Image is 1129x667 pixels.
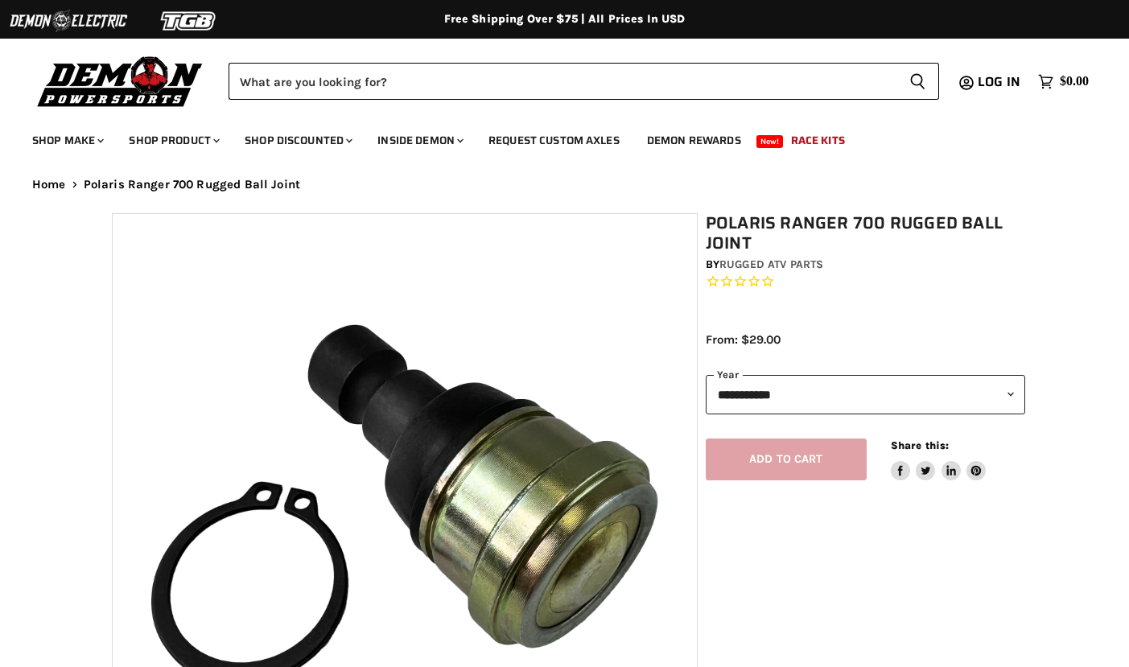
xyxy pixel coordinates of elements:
[779,124,857,157] a: Race Kits
[476,124,632,157] a: Request Custom Axles
[1030,70,1097,93] a: $0.00
[32,52,208,109] img: Demon Powersports
[706,213,1025,253] h1: Polaris Ranger 700 Rugged Ball Joint
[229,63,939,100] form: Product
[20,117,1085,157] ul: Main menu
[756,135,784,148] span: New!
[896,63,939,100] button: Search
[978,72,1020,92] span: Log in
[365,124,473,157] a: Inside Demon
[117,124,229,157] a: Shop Product
[970,75,1030,89] a: Log in
[229,63,896,100] input: Search
[706,256,1025,274] div: by
[233,124,362,157] a: Shop Discounted
[891,439,949,451] span: Share this:
[706,375,1025,414] select: year
[8,6,129,36] img: Demon Electric Logo 2
[719,257,823,271] a: Rugged ATV Parts
[32,178,66,191] a: Home
[706,332,781,347] span: From: $29.00
[706,274,1025,290] span: Rated 0.0 out of 5 stars 0 reviews
[635,124,753,157] a: Demon Rewards
[84,178,300,191] span: Polaris Ranger 700 Rugged Ball Joint
[891,438,987,481] aside: Share this:
[1060,74,1089,89] span: $0.00
[20,124,113,157] a: Shop Make
[129,6,249,36] img: TGB Logo 2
